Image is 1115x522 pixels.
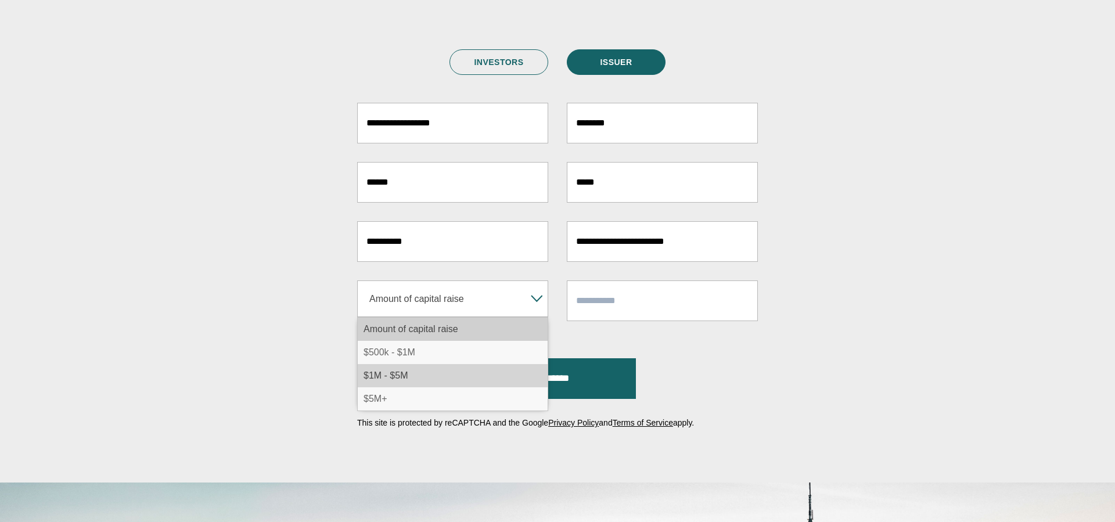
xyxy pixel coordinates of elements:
p: This site is protected by reCAPTCHA and the Google and apply. [357,419,758,427]
li: $5M+ [358,387,548,411]
b: ▾ [526,281,548,316]
li: $1M - $5M [358,364,548,387]
li: Amount of capital raise [358,318,548,341]
li: $500k - $1M [358,341,548,364]
a: Terms of Service [613,418,673,427]
a: INVESTORS [449,49,548,75]
a: Privacy Policy [548,418,599,427]
form: Contact form [357,103,758,427]
a: ISSUER [567,49,666,75]
span: Amount of capital raise [364,281,526,316]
